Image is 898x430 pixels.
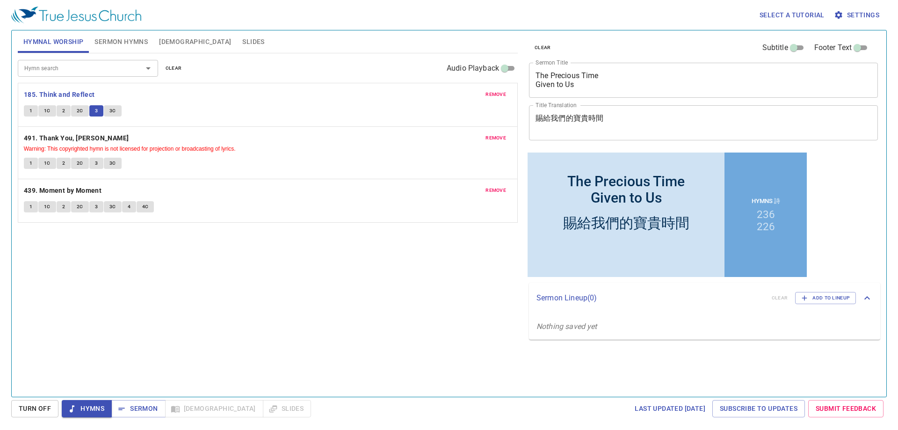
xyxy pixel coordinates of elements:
[480,89,512,100] button: remove
[62,203,65,211] span: 2
[24,158,38,169] button: 1
[485,134,506,142] span: remove
[44,159,51,168] span: 1C
[795,292,856,304] button: Add to Lineup
[71,201,89,212] button: 2C
[69,403,104,415] span: Hymns
[62,159,65,168] span: 2
[24,132,129,144] b: 491. Thank You, [PERSON_NAME]
[24,201,38,212] button: 1
[77,107,83,115] span: 2C
[29,203,32,211] span: 1
[89,158,103,169] button: 3
[23,36,84,48] span: Hymnal Worship
[485,186,506,195] span: remove
[109,107,116,115] span: 3C
[95,107,98,115] span: 3
[24,132,130,144] button: 491. Thank You, [PERSON_NAME]
[525,150,809,279] iframe: from-child
[762,42,788,53] span: Subtitle
[447,63,499,74] span: Audio Playback
[529,283,880,313] div: Sermon Lineup(0)clearAdd to Lineup
[720,403,797,415] span: Subscribe to Updates
[77,203,83,211] span: 2C
[62,107,65,115] span: 2
[756,7,828,24] button: Select a tutorial
[38,158,56,169] button: 1C
[635,403,705,415] span: Last updated [DATE]
[480,185,512,196] button: remove
[95,203,98,211] span: 3
[480,132,512,144] button: remove
[109,159,116,168] span: 3C
[485,90,506,99] span: remove
[24,105,38,117] button: 1
[29,107,32,115] span: 1
[38,201,56,212] button: 1C
[832,7,883,24] button: Settings
[535,44,551,52] span: clear
[119,403,158,415] span: Sermon
[159,36,231,48] span: [DEMOGRAPHIC_DATA]
[44,107,51,115] span: 1C
[137,201,154,212] button: 4C
[57,105,71,117] button: 2
[529,42,557,53] button: clear
[760,9,825,21] span: Select a tutorial
[111,400,165,417] button: Sermon
[24,89,96,101] button: 185. Think and Reflect
[44,203,51,211] span: 1C
[536,71,871,89] textarea: The Precious Time Given to Us
[57,201,71,212] button: 2
[104,158,122,169] button: 3C
[57,158,71,169] button: 2
[160,63,188,74] button: clear
[95,159,98,168] span: 3
[142,62,155,75] button: Open
[536,322,597,331] i: Nothing saved yet
[71,158,89,169] button: 2C
[24,185,103,197] button: 439. Moment by Moment
[77,159,83,168] span: 2C
[814,42,852,53] span: Footer Text
[801,294,850,302] span: Add to Lineup
[128,203,130,211] span: 4
[712,400,805,417] a: Subscribe to Updates
[94,36,148,48] span: Sermon Hymns
[242,36,264,48] span: Slides
[109,203,116,211] span: 3C
[24,89,95,101] b: 185. Think and Reflect
[11,7,141,23] img: True Jesus Church
[11,400,58,417] button: Turn Off
[142,203,149,211] span: 4C
[808,400,884,417] a: Submit Feedback
[24,146,236,152] small: Warning: This copyrighted hymn is not licensed for projection or broadcasting of lyrics.
[71,105,89,117] button: 2C
[38,105,56,117] button: 1C
[19,403,51,415] span: Turn Off
[62,400,112,417] button: Hymns
[816,403,876,415] span: Submit Feedback
[631,400,709,417] a: Last updated [DATE]
[104,105,122,117] button: 3C
[536,292,764,304] p: Sermon Lineup ( 0 )
[89,201,103,212] button: 3
[836,9,879,21] span: Settings
[89,105,103,117] button: 3
[104,201,122,212] button: 3C
[122,201,136,212] button: 4
[29,159,32,168] span: 1
[24,185,101,197] b: 439. Moment by Moment
[166,64,182,73] span: clear
[536,114,871,131] textarea: 賜給我們的寶貴時間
